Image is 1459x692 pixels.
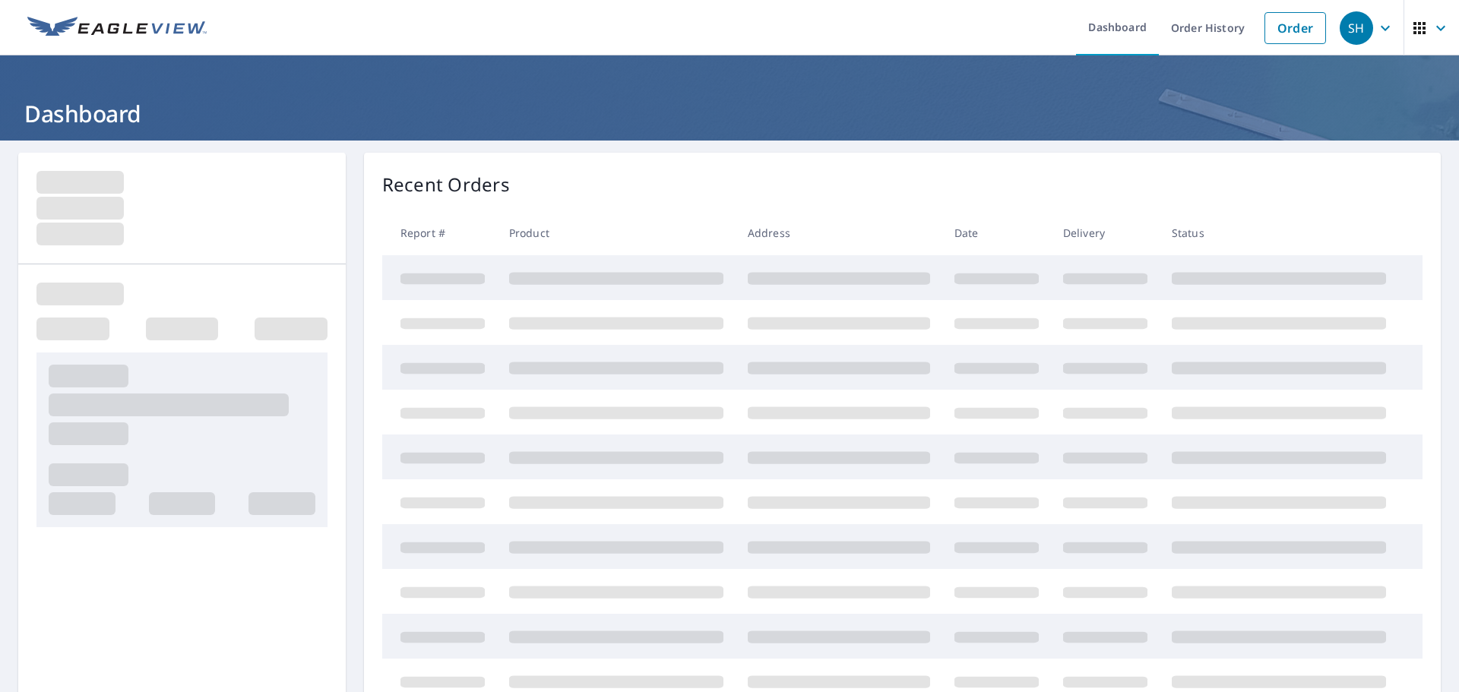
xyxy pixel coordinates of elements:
[497,210,736,255] th: Product
[1051,210,1160,255] th: Delivery
[27,17,207,39] img: EV Logo
[1264,12,1326,44] a: Order
[1340,11,1373,45] div: SH
[382,171,510,198] p: Recent Orders
[1160,210,1398,255] th: Status
[18,98,1441,129] h1: Dashboard
[382,210,497,255] th: Report #
[736,210,942,255] th: Address
[942,210,1051,255] th: Date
